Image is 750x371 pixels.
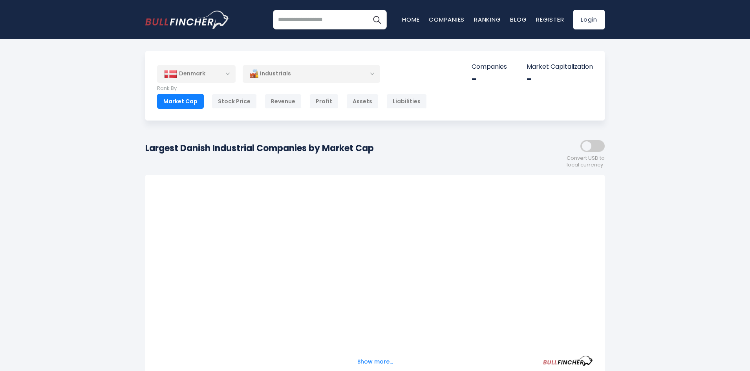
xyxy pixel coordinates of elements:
p: Market Capitalization [527,63,593,71]
div: Market Cap [157,94,204,109]
div: Profit [309,94,338,109]
a: Register [536,15,564,24]
div: - [472,73,507,85]
span: Convert USD to local currency [567,155,605,168]
div: - [527,73,593,85]
div: Liabilities [386,94,427,109]
h1: Largest Danish Industrial Companies by Market Cap [145,142,374,155]
a: Companies [429,15,465,24]
div: Stock Price [212,94,257,109]
a: Go to homepage [145,11,230,29]
div: Revenue [265,94,302,109]
a: Login [573,10,605,29]
div: Assets [346,94,379,109]
a: Ranking [474,15,501,24]
div: Denmark [157,65,236,82]
a: Home [402,15,419,24]
button: Show more... [353,355,398,368]
p: Rank By [157,85,427,92]
p: Companies [472,63,507,71]
a: Blog [510,15,527,24]
button: Search [367,10,387,29]
div: Industrials [243,65,380,83]
img: bullfincher logo [145,11,230,29]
